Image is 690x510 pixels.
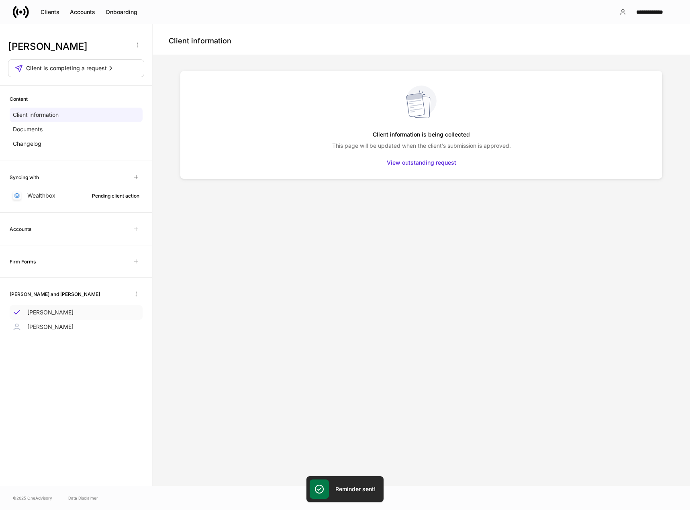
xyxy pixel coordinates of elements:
[130,222,143,235] span: Unavailable with outstanding requests for information
[169,36,231,46] h4: Client information
[387,159,456,167] div: View outstanding request
[70,8,95,16] div: Accounts
[10,290,100,298] h6: [PERSON_NAME] and [PERSON_NAME]
[41,8,59,16] div: Clients
[10,173,39,181] h6: Syncing with
[10,95,28,103] h6: Content
[65,6,100,18] button: Accounts
[10,320,143,334] a: [PERSON_NAME]
[26,64,107,72] span: Client is completing a request
[10,188,143,203] a: WealthboxPending client action
[68,495,98,501] a: Data Disclaimer
[8,40,128,53] h3: [PERSON_NAME]
[332,142,511,150] p: This page will be updated when the client’s submission is approved.
[10,137,143,151] a: Changelog
[8,59,144,77] button: Client is completing a request
[92,192,139,200] div: Pending client action
[10,258,36,265] h6: Firm Forms
[106,8,137,16] div: Onboarding
[27,192,55,200] p: Wealthbox
[100,6,143,18] button: Onboarding
[10,305,143,320] a: [PERSON_NAME]
[13,111,59,119] p: Client information
[10,122,143,137] a: Documents
[382,156,461,169] button: View outstanding request
[27,323,73,331] p: [PERSON_NAME]
[10,108,143,122] a: Client information
[373,127,470,142] h5: Client information is being collected
[335,485,376,493] h5: Reminder sent!
[13,140,41,148] p: Changelog
[13,495,52,501] span: © 2025 OneAdvisory
[10,225,31,233] h6: Accounts
[35,6,65,18] button: Clients
[27,308,73,316] p: [PERSON_NAME]
[13,125,43,133] p: Documents
[130,255,143,268] span: Unavailable with outstanding requests for information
